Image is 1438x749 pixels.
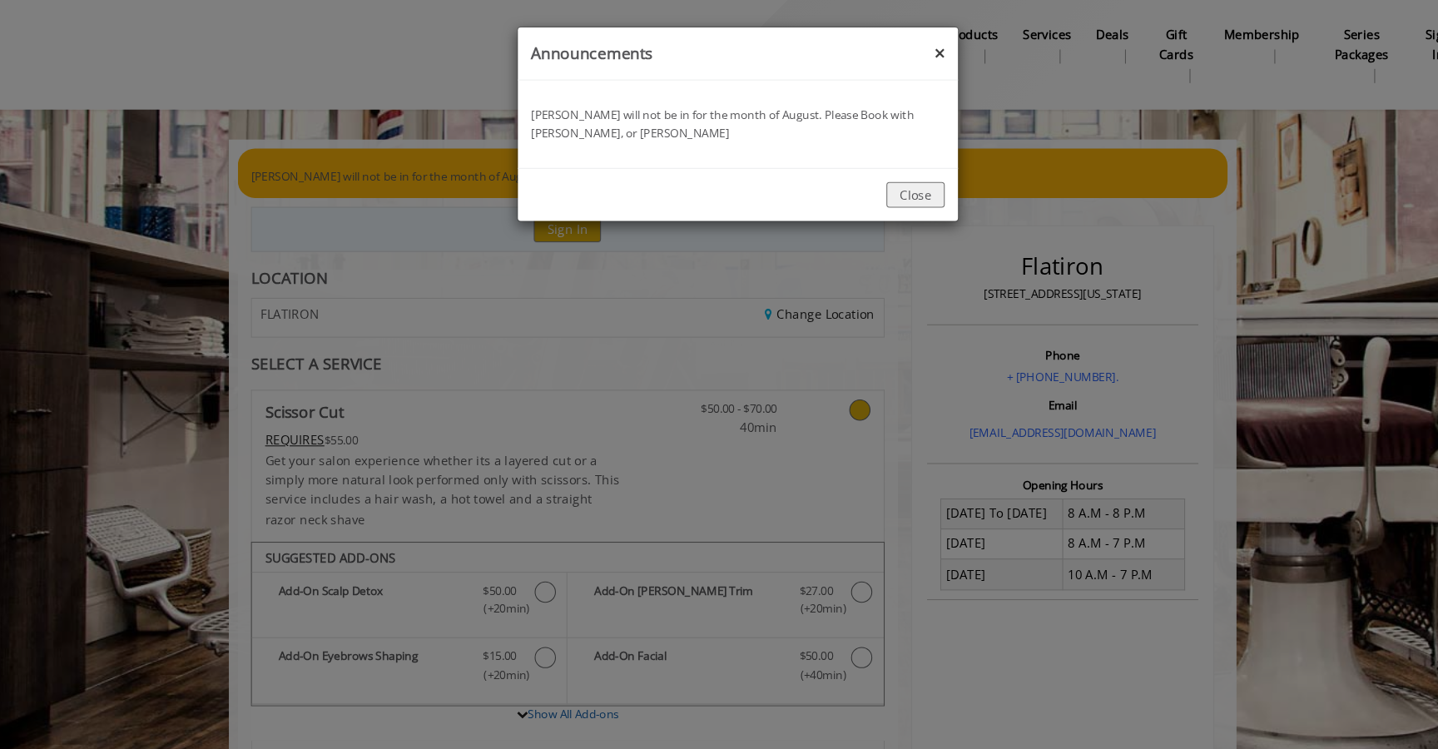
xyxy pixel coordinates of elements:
[524,100,914,135] p: [PERSON_NAME] will not be in for the month of August. Please Book with [PERSON_NAME], or [PERSON_...
[1406,318,1438,431] button: Feedback - Show survey
[904,42,914,59] button: ×
[859,171,914,196] button: Close
[524,40,639,60] b: Announcements
[1415,335,1430,393] span: Feedback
